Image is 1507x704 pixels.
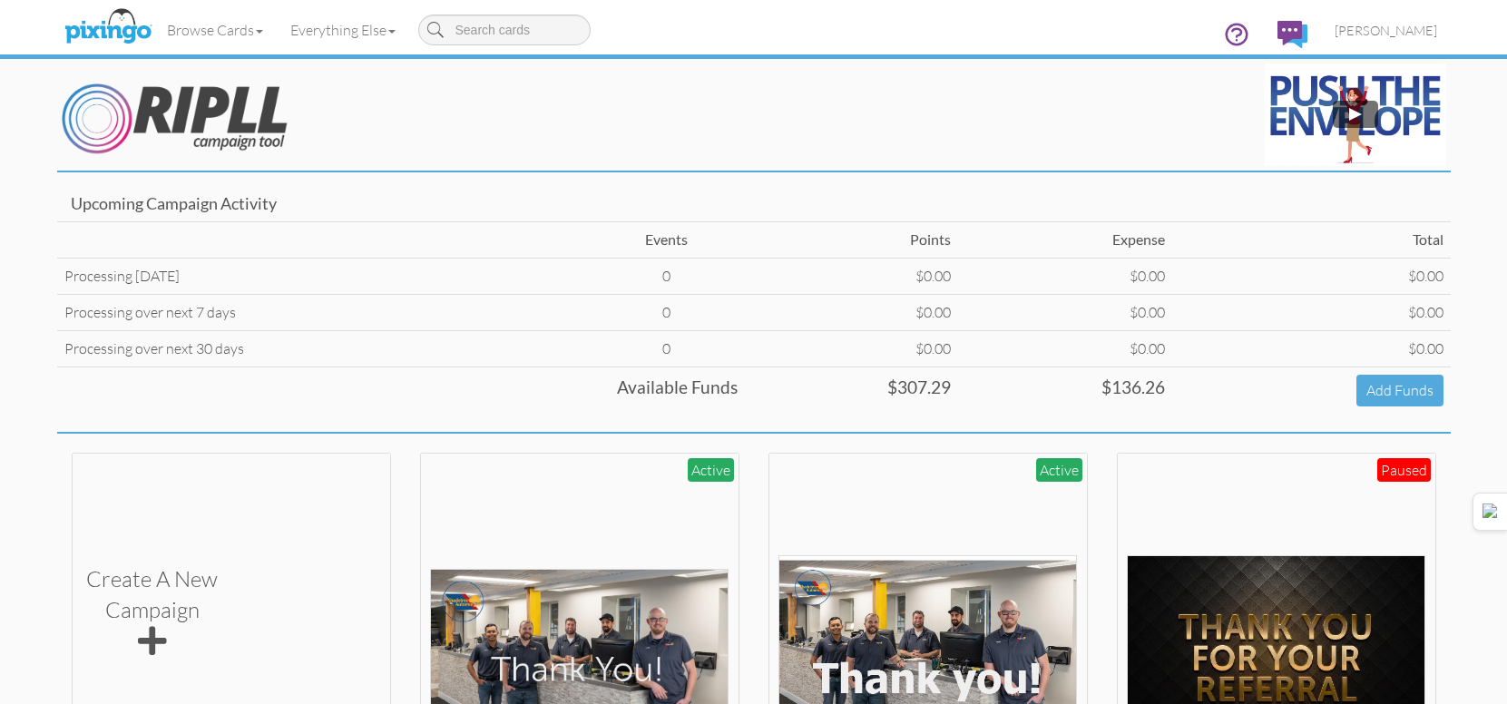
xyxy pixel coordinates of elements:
td: $0.00 [745,259,958,295]
a: Add Funds [1356,375,1443,406]
div: Paused [1377,458,1431,483]
td: Total [1172,222,1451,259]
td: 0 [588,259,744,295]
td: Expense [958,222,1171,259]
td: 0 [588,330,744,367]
td: Events [588,222,744,259]
img: maxresdefault.jpg [1265,64,1446,166]
td: Available Funds [57,367,745,413]
td: $0.00 [745,330,958,367]
td: $0.00 [745,294,958,330]
td: $136.26 [958,367,1171,413]
div: Active [1036,458,1082,483]
td: $0.00 [958,330,1171,367]
span: [PERSON_NAME] [1335,23,1437,38]
td: Processing [DATE] [57,259,589,295]
img: Detect Auto [1483,504,1499,520]
a: Browse Cards [153,7,277,53]
td: Processing over next 30 days [57,330,589,367]
td: Processing over next 7 days [57,294,589,330]
img: comments.svg [1277,21,1307,48]
img: Ripll_Logo.png [62,83,289,155]
iframe: Chat [1506,703,1507,704]
a: Everything Else [277,7,409,53]
h4: Upcoming Campaign Activity [71,195,1437,213]
td: $307.29 [745,367,958,413]
td: $0.00 [958,294,1171,330]
div: Active [688,458,734,483]
div: Create a new Campaign [86,563,218,661]
a: [PERSON_NAME] [1321,7,1451,54]
td: $0.00 [1172,330,1451,367]
td: 0 [588,294,744,330]
td: $0.00 [958,259,1171,295]
td: Points [745,222,958,259]
img: pixingo logo [60,5,156,50]
td: $0.00 [1172,259,1451,295]
input: Search cards [418,15,591,45]
td: $0.00 [1172,294,1451,330]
